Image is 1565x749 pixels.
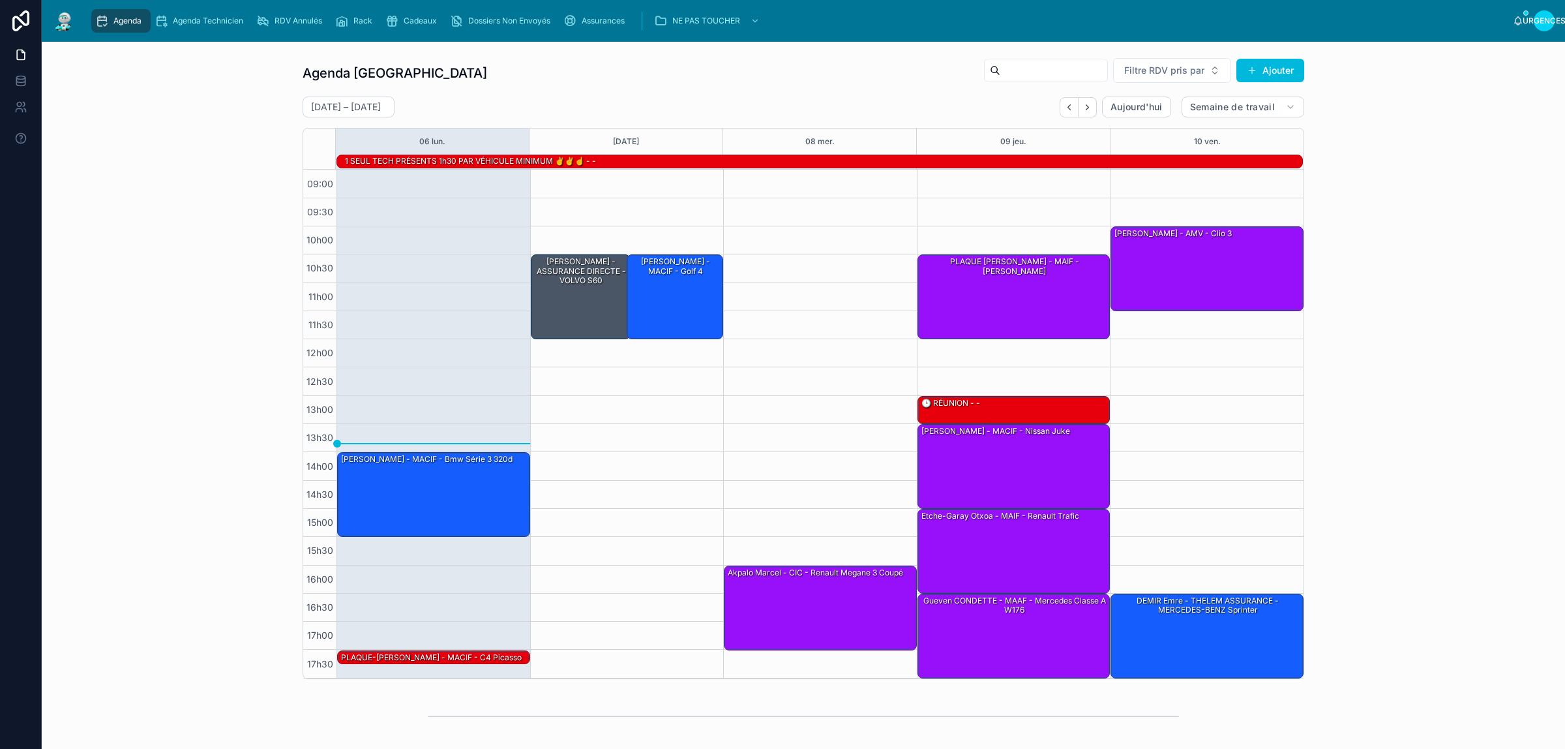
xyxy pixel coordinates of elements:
div: [PERSON_NAME] - ASSURANCE DIRECTE - VOLVO S60 [531,255,631,339]
div: Etche-garay Otxoa - MAIF - Renault trafic [918,510,1110,593]
div: PLAQUE [PERSON_NAME] - MAIF - [PERSON_NAME] [918,255,1110,339]
font: 🕒 RÉUNION - - [921,398,980,408]
button: Ajouter [1236,59,1304,82]
button: Bouton de sélection [1113,58,1231,83]
font: Gueven CONDETTE - MAAF - Mercedes classe a w176 [923,596,1106,615]
font: 10 ven. [1194,136,1221,146]
font: Filtre RDV pris par [1124,65,1204,76]
font: Etche-garay Otxoa - MAIF - Renault trafic [921,511,1079,521]
font: 15h00 [307,517,333,528]
font: [DATE] [613,136,639,146]
div: [PERSON_NAME] - MACIF - Golf 4 [627,255,723,339]
a: Assurances [559,9,634,33]
font: 12h00 [306,347,333,358]
button: Aujourd'hui [1102,97,1171,117]
a: Agenda Technicien [151,9,252,33]
font: 13h00 [306,404,333,415]
font: [PERSON_NAME] - MACIF - Bmw série 3 320d [341,454,513,464]
button: 08 mer. [805,129,835,155]
div: DEMIR Emre - THELEM ASSURANCE - MERCEDES-BENZ Sprinter [1111,594,1303,678]
font: [DATE] – [DATE] [311,101,381,112]
div: PLAQUE-[PERSON_NAME] - MACIF - C4 Picasso [338,651,529,664]
img: Logo de l'application [52,10,76,31]
font: PLAQUE-[PERSON_NAME] - MACIF - C4 Picasso [341,652,522,662]
font: 12h30 [306,376,333,387]
a: Cadeaux [381,9,446,33]
button: 09 jeu. [1000,129,1026,155]
font: 14h00 [306,461,333,472]
font: 13h30 [306,432,333,443]
a: NE PAS TOUCHER [650,9,766,33]
div: 1 SEUL TECH PRÉSENTS 1h30 PAR VÉHICULE MINIMUM ✌️✌️☝️ - - [344,155,597,168]
a: Rack [331,9,381,33]
font: Aujourd'hui [1110,101,1163,112]
span: RDV Annulés [275,16,322,26]
font: 17h00 [307,630,333,641]
font: Akpalo Marcel - CIC - Renault Megane 3 coupé [728,568,903,577]
font: 09:00 [307,178,333,189]
font: 09:30 [307,206,333,217]
font: Agenda [GEOGRAPHIC_DATA] [303,65,487,81]
a: Agenda [91,9,151,33]
font: DEMIR Emre - THELEM ASSURANCE - MERCEDES-BENZ Sprinter [1137,596,1279,615]
div: contenu déroulant [86,7,1513,35]
font: 11h30 [308,319,333,330]
span: Agenda [113,16,142,26]
div: [PERSON_NAME] - MACIF - Nissan juke [918,425,1110,508]
div: [PERSON_NAME] - MACIF - Bmw série 3 320d [338,453,529,536]
div: Gueven CONDETTE - MAAF - Mercedes classe a w176 [918,594,1110,678]
font: [PERSON_NAME] - MACIF - Nissan juke [921,426,1070,436]
font: 09 jeu. [1000,136,1026,146]
font: 17h30 [307,658,333,669]
button: 10 ven. [1194,129,1221,155]
span: NE PAS TOUCHER [672,16,740,26]
font: 11h00 [308,291,333,302]
font: PLAQUE [PERSON_NAME] - MAIF - [PERSON_NAME] [950,256,1079,275]
span: Rack [353,16,372,26]
a: RDV Annulés [252,9,331,33]
font: 14h30 [306,489,333,500]
font: 10h00 [306,234,333,245]
font: [PERSON_NAME] - ASSURANCE DIRECTE - VOLVO S60 [537,256,626,285]
span: Dossiers Non Envoyés [468,16,550,26]
button: [DATE] [613,129,639,155]
button: Semaine de travail [1182,97,1304,117]
font: 08 mer. [805,136,835,146]
font: 16h30 [306,602,333,613]
font: 16h00 [306,573,333,585]
span: Cadeaux [404,16,437,26]
font: Ajouter [1262,65,1294,76]
a: Dossiers Non Envoyés [446,9,559,33]
button: Suivant [1079,97,1097,117]
font: 06 lun. [419,136,445,146]
div: [PERSON_NAME] - AMV - clio 3 [1111,227,1303,311]
font: 10h30 [306,262,333,273]
div: 🕒 RÉUNION - - [918,397,1110,423]
font: [PERSON_NAME] - AMV - clio 3 [1114,228,1232,238]
font: [PERSON_NAME] - MACIF - Golf 4 [641,256,710,275]
span: Agenda Technicien [173,16,243,26]
span: Assurances [582,16,625,26]
font: 1 SEUL TECH PRÉSENTS 1h30 PAR VÉHICULE MINIMUM ✌️✌️☝️ - - [345,156,596,166]
font: Semaine de travail [1190,101,1275,112]
font: 15h30 [307,545,333,556]
div: Akpalo Marcel - CIC - Renault Megane 3 coupé [724,566,916,650]
button: 06 lun. [419,129,445,155]
button: Dos [1060,97,1079,117]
